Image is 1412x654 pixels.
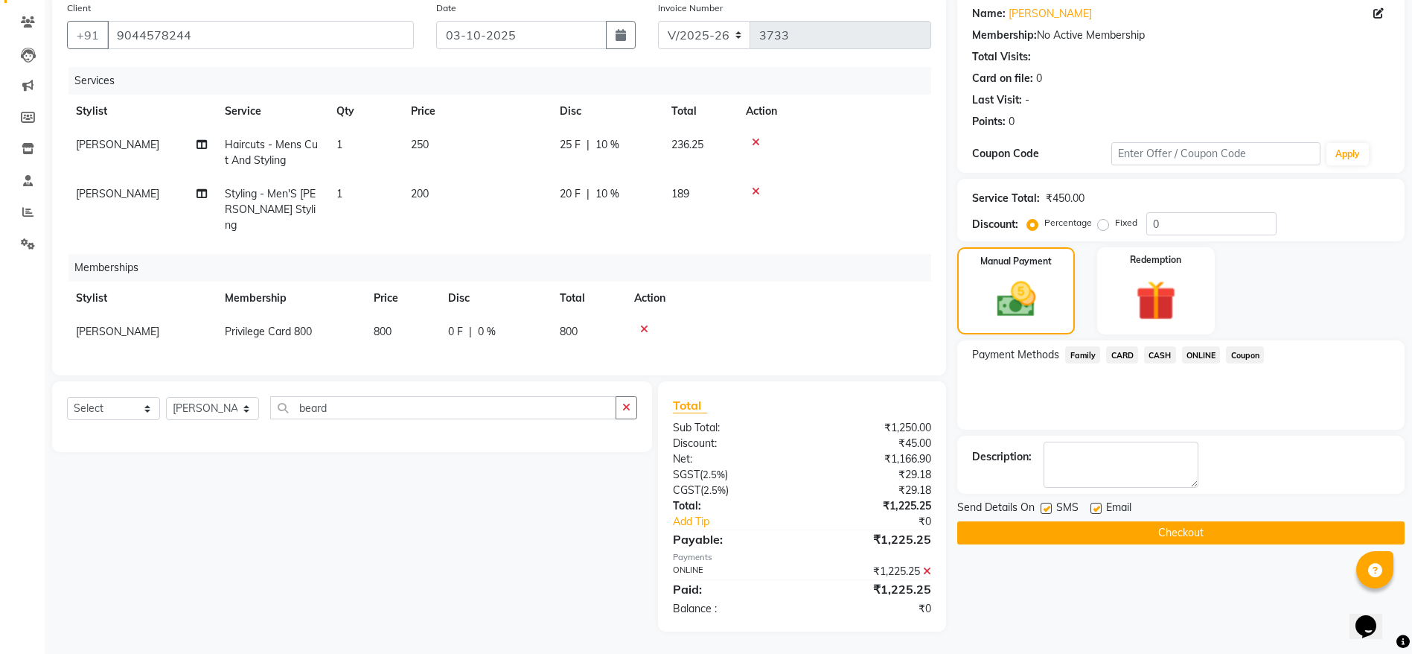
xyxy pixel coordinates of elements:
[957,521,1405,545] button: Checkout
[662,601,802,617] div: Balance :
[802,483,943,498] div: ₹29.18
[662,483,802,498] div: ( )
[802,420,943,436] div: ₹1,250.00
[478,324,496,340] span: 0 %
[67,282,216,315] th: Stylist
[985,277,1048,322] img: _cash.svg
[662,580,802,598] div: Paid:
[560,325,578,338] span: 800
[1009,114,1015,130] div: 0
[658,1,723,15] label: Invoice Number
[972,191,1040,206] div: Service Total:
[225,187,316,232] span: Styling - Men'S [PERSON_NAME] Styling
[1182,346,1221,363] span: ONLINE
[957,500,1035,518] span: Send Details On
[972,49,1031,65] div: Total Visits:
[365,282,439,315] th: Price
[1009,6,1092,22] a: [PERSON_NAME]
[802,467,943,483] div: ₹29.18
[802,530,943,548] div: ₹1,225.25
[439,282,551,315] th: Disc
[469,324,472,340] span: |
[436,1,456,15] label: Date
[587,186,590,202] span: |
[825,514,942,530] div: ₹0
[802,451,943,467] div: ₹1,166.90
[662,420,802,436] div: Sub Total:
[560,137,581,153] span: 25 F
[673,551,931,564] div: Payments
[402,95,551,128] th: Price
[560,186,581,202] span: 20 F
[270,396,616,419] input: Search
[662,436,802,451] div: Discount:
[673,483,700,497] span: CGST
[972,114,1006,130] div: Points:
[1056,500,1079,518] span: SMS
[662,530,802,548] div: Payable:
[411,187,429,200] span: 200
[68,254,942,282] div: Memberships
[673,468,700,481] span: SGST
[1123,276,1189,326] img: _gift.svg
[662,564,802,580] div: ONLINE
[802,564,943,580] div: ₹1,225.25
[67,95,216,128] th: Stylist
[1065,346,1100,363] span: Family
[802,580,943,598] div: ₹1,225.25
[336,138,342,151] span: 1
[328,95,402,128] th: Qty
[1226,346,1264,363] span: Coupon
[673,398,707,413] span: Total
[1115,216,1137,229] label: Fixed
[802,601,943,617] div: ₹0
[972,92,1022,108] div: Last Visit:
[972,347,1059,363] span: Payment Methods
[662,498,802,514] div: Total:
[802,498,943,514] div: ₹1,225.25
[703,469,725,480] span: 2.5%
[67,21,109,49] button: +91
[1036,71,1042,86] div: 0
[972,28,1037,43] div: Membership:
[595,137,619,153] span: 10 %
[972,217,1018,232] div: Discount:
[802,436,943,451] div: ₹45.00
[662,95,737,128] th: Total
[980,255,1052,268] label: Manual Payment
[107,21,414,49] input: Search by Name/Mobile/Email/Code
[448,324,463,340] span: 0 F
[1349,594,1397,639] iframe: chat widget
[972,71,1033,86] div: Card on file:
[587,137,590,153] span: |
[1044,216,1092,229] label: Percentage
[551,95,662,128] th: Disc
[225,138,318,167] span: Haircuts - Mens Cut And Styling
[703,484,726,496] span: 2.5%
[671,138,703,151] span: 236.25
[551,282,625,315] th: Total
[76,325,159,338] span: [PERSON_NAME]
[216,95,328,128] th: Service
[1046,191,1084,206] div: ₹450.00
[1130,253,1181,267] label: Redemption
[76,138,159,151] span: [PERSON_NAME]
[972,6,1006,22] div: Name:
[1144,346,1176,363] span: CASH
[76,187,159,200] span: [PERSON_NAME]
[1025,92,1029,108] div: -
[595,186,619,202] span: 10 %
[972,28,1390,43] div: No Active Membership
[737,95,931,128] th: Action
[216,282,365,315] th: Membership
[1111,142,1320,165] input: Enter Offer / Coupon Code
[68,67,942,95] div: Services
[671,187,689,200] span: 189
[972,146,1111,162] div: Coupon Code
[225,325,312,338] span: Privilege Card 800
[1106,500,1131,518] span: Email
[1326,143,1369,165] button: Apply
[1106,346,1138,363] span: CARD
[662,514,825,530] a: Add Tip
[336,187,342,200] span: 1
